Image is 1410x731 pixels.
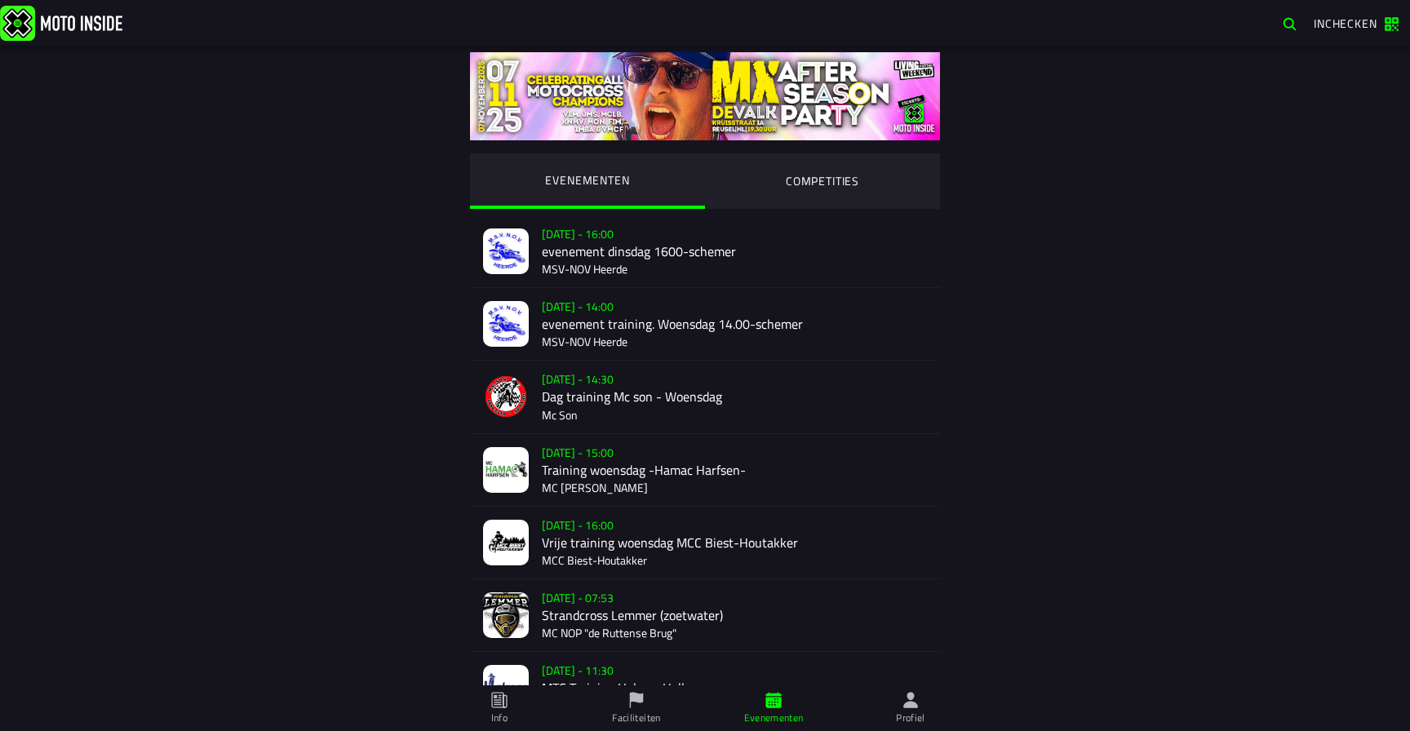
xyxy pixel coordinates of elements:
[1306,9,1407,37] a: Inchecken
[1314,15,1377,32] span: Inchecken
[483,665,529,711] img: event-image
[470,361,940,433] a: event-image[DATE] - 14:30Dag training Mc son - WoensdagMc Son
[470,52,940,140] img: yS2mQ5x6lEcu9W3BfYyVKNTZoCZvkN0rRC6TzDTC.jpg
[483,520,529,565] img: event-image
[483,228,529,274] img: event-image
[744,711,804,725] ion-label: Evenementen
[470,652,940,724] a: event-image[DATE] - 11:30MTC Training Halmac Halle[PERSON_NAME]
[612,711,660,725] ion-label: Faciliteiten
[470,288,940,361] a: event-image[DATE] - 14:00evenement training. Woensdag 14.00-schemerMSV-NOV Heerde
[483,301,529,347] img: event-image
[483,447,529,493] img: event-image
[470,579,940,652] a: event-image[DATE] - 07:53Strandcross Lemmer (zoetwater)MC NOP "de Ruttense Brug"
[896,711,925,725] ion-label: Profiel
[470,434,940,507] a: event-image[DATE] - 15:00Training woensdag -Hamac Harfsen-MC [PERSON_NAME]
[470,215,940,288] a: event-image[DATE] - 16:00evenement dinsdag 1600-schemerMSV-NOV Heerde
[483,592,529,638] img: event-image
[491,711,508,725] ion-label: Info
[470,507,940,579] a: event-image[DATE] - 16:00Vrije training woensdag MCC Biest-HoutakkerMCC Biest-Houtakker
[483,374,529,419] img: event-image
